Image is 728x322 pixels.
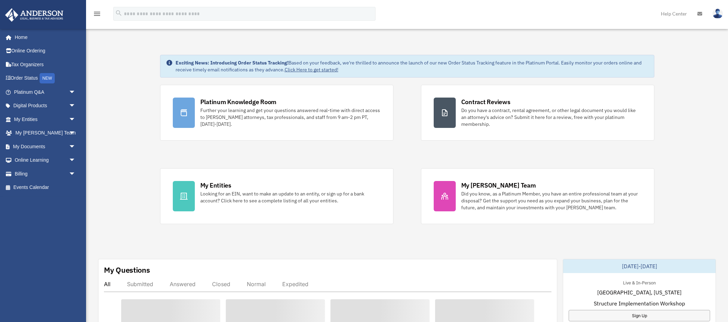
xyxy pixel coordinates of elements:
[597,288,682,296] span: [GEOGRAPHIC_DATA], [US_STATE]
[104,265,150,275] div: My Questions
[176,60,288,66] strong: Exciting News: Introducing Order Status Tracking!
[212,281,230,288] div: Closed
[5,99,86,113] a: Digital Productsarrow_drop_down
[247,281,266,288] div: Normal
[5,112,86,126] a: My Entitiesarrow_drop_down
[69,112,83,127] span: arrow_drop_down
[93,10,101,18] i: menu
[69,99,83,113] span: arrow_drop_down
[40,73,55,83] div: NEW
[200,190,381,204] div: Looking for an EIN, want to make an update to an entity, or sign up for a bank account? Click her...
[5,153,86,167] a: Online Learningarrow_drop_down
[160,168,393,224] a: My Entities Looking for an EIN, want to make an update to an entity, or sign up for a bank accoun...
[93,12,101,18] a: menu
[563,259,716,273] div: [DATE]-[DATE]
[176,59,648,73] div: Based on your feedback, we're thrilled to announce the launch of our new Order Status Tracking fe...
[69,85,83,99] span: arrow_drop_down
[285,67,338,73] a: Click Here to get started!
[461,107,642,128] div: Do you have a contract, rental agreement, or other legal document you would like an attorney's ad...
[421,168,654,224] a: My [PERSON_NAME] Team Did you know, as a Platinum Member, you have an entire professional team at...
[170,281,196,288] div: Answered
[160,85,393,141] a: Platinum Knowledge Room Further your learning and get your questions answered real-time with dire...
[569,310,710,321] a: Sign Up
[5,71,86,85] a: Order StatusNEW
[282,281,308,288] div: Expedited
[5,126,86,140] a: My [PERSON_NAME] Teamarrow_drop_down
[461,190,642,211] div: Did you know, as a Platinum Member, you have an entire professional team at your disposal? Get th...
[127,281,153,288] div: Submitted
[5,140,86,153] a: My Documentsarrow_drop_down
[461,98,510,106] div: Contract Reviews
[69,167,83,181] span: arrow_drop_down
[713,9,723,19] img: User Pic
[594,299,685,308] span: Structure Implementation Workshop
[69,153,83,168] span: arrow_drop_down
[461,181,536,190] div: My [PERSON_NAME] Team
[200,181,231,190] div: My Entities
[200,107,381,128] div: Further your learning and get your questions answered real-time with direct access to [PERSON_NAM...
[104,281,110,288] div: All
[69,140,83,154] span: arrow_drop_down
[5,85,86,99] a: Platinum Q&Aarrow_drop_down
[115,9,123,17] i: search
[5,167,86,181] a: Billingarrow_drop_down
[200,98,277,106] div: Platinum Knowledge Room
[69,126,83,140] span: arrow_drop_down
[5,58,86,71] a: Tax Organizers
[618,279,661,286] div: Live & In-Person
[5,44,86,58] a: Online Ordering
[5,30,83,44] a: Home
[5,181,86,194] a: Events Calendar
[3,8,65,22] img: Anderson Advisors Platinum Portal
[421,85,654,141] a: Contract Reviews Do you have a contract, rental agreement, or other legal document you would like...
